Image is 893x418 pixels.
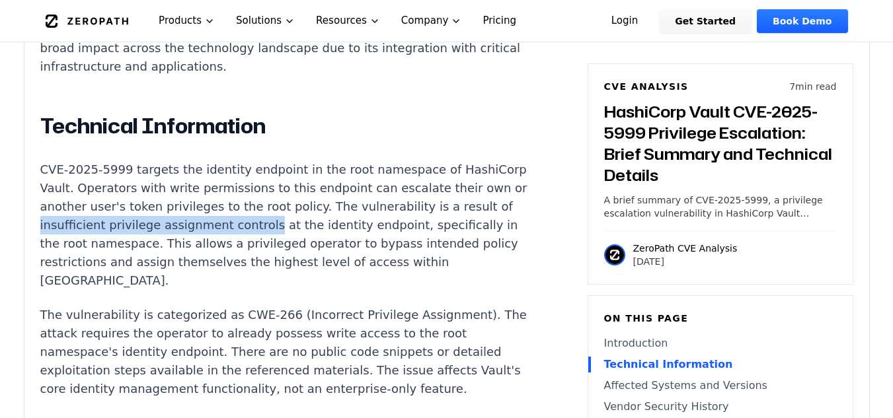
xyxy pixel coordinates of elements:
[40,160,532,290] p: CVE-2025-5999 targets the identity endpoint in the root namespace of HashiCorp Vault. Operators w...
[604,312,837,325] h6: On this page
[633,242,738,255] p: ZeroPath CVE Analysis
[659,9,752,33] a: Get Started
[40,113,532,139] h2: Technical Information
[604,244,625,265] img: ZeroPath CVE Analysis
[789,80,836,93] p: 7 min read
[604,335,837,351] a: Introduction
[633,255,738,268] p: [DATE]
[604,357,837,372] a: Technical Information
[757,9,847,33] a: Book Demo
[604,80,689,93] h6: CVE Analysis
[604,101,837,186] h3: HashiCorp Vault CVE-2025-5999 Privilege Escalation: Brief Summary and Technical Details
[604,378,837,394] a: Affected Systems and Versions
[604,399,837,415] a: Vendor Security History
[40,306,532,398] p: The vulnerability is categorized as CWE-266 (Incorrect Privilege Assignment). The attack requires...
[604,193,837,220] p: A brief summary of CVE-2025-5999, a privilege escalation vulnerability in HashiCorp Vault affecti...
[596,9,654,33] a: Login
